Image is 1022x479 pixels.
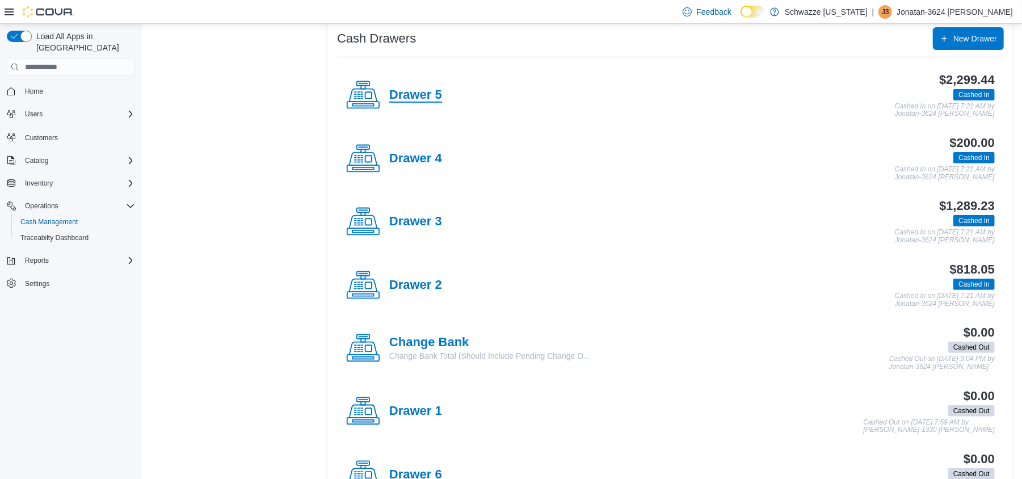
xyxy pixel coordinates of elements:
p: Cashed In on [DATE] 7:21 AM by Jonatan-3624 [PERSON_NAME] [895,103,995,118]
div: Jonatan-3624 Vega [878,5,892,19]
button: Home [2,83,140,99]
span: New Drawer [953,33,997,44]
span: Catalog [25,156,48,165]
button: Inventory [20,177,57,190]
span: Cash Management [20,217,78,226]
span: J3 [882,5,889,19]
span: Operations [20,199,135,213]
span: Cashed In [953,89,995,100]
a: Settings [20,277,54,291]
span: Reports [20,254,135,267]
button: Users [2,106,140,122]
input: Dark Mode [741,6,764,18]
p: | [872,5,874,19]
span: Cashed In [958,279,990,289]
span: Cashed Out [948,342,995,353]
p: Cashed Out on [DATE] 9:04 PM by Jonatan-3624 [PERSON_NAME] [889,355,995,371]
button: Cash Management [11,214,140,230]
span: Reports [25,256,49,265]
span: Cashed Out [948,405,995,417]
p: Change Bank Total (Should Include Pending Change O... [389,350,590,362]
h4: Change Bank [389,335,590,350]
span: Cashed In [958,153,990,163]
h4: Drawer 5 [389,88,442,103]
h3: $818.05 [950,263,995,276]
button: Users [20,107,47,121]
h3: Cash Drawers [337,32,416,45]
span: Cashed In [953,279,995,290]
span: Cashed In [953,215,995,226]
button: Customers [2,129,140,145]
h4: Drawer 3 [389,215,442,229]
p: Jonatan-3624 [PERSON_NAME] [897,5,1013,19]
span: Cashed Out [953,406,990,416]
button: Operations [20,199,63,213]
span: Customers [20,130,135,144]
h3: $200.00 [950,136,995,150]
span: Traceabilty Dashboard [16,231,135,245]
p: Cashed Out on [DATE] 7:59 AM by [PERSON_NAME]-1330 [PERSON_NAME] [864,419,995,434]
span: Cashed In [958,90,990,100]
span: Catalog [20,154,135,167]
span: Cashed Out [953,342,990,352]
span: Home [25,87,43,96]
img: Cova [23,6,74,18]
span: Inventory [20,177,135,190]
p: Schwazze [US_STATE] [785,5,868,19]
a: Traceabilty Dashboard [16,231,93,245]
button: Operations [2,198,140,214]
span: Inventory [25,179,53,188]
button: Settings [2,275,140,292]
span: Cashed In [953,152,995,163]
span: Settings [25,279,49,288]
span: Operations [25,201,58,211]
button: Catalog [2,153,140,169]
h3: $0.00 [964,326,995,339]
h4: Drawer 4 [389,152,442,166]
a: Feedback [678,1,735,23]
span: Cash Management [16,215,135,229]
a: Home [20,85,48,98]
span: Customers [25,133,58,142]
h3: $1,289.23 [939,199,995,213]
h3: $0.00 [964,389,995,403]
button: Inventory [2,175,140,191]
button: Catalog [20,154,53,167]
p: Cashed In on [DATE] 7:21 AM by Jonatan-3624 [PERSON_NAME] [895,166,995,181]
span: Users [20,107,135,121]
button: New Drawer [933,27,1004,50]
span: Cashed Out [953,469,990,479]
button: Reports [2,253,140,268]
button: Reports [20,254,53,267]
p: Cashed In on [DATE] 7:21 AM by Jonatan-3624 [PERSON_NAME] [895,292,995,308]
span: Load All Apps in [GEOGRAPHIC_DATA] [32,31,135,53]
button: Traceabilty Dashboard [11,230,140,246]
span: Settings [20,276,135,291]
span: Traceabilty Dashboard [20,233,89,242]
span: Users [25,110,43,119]
nav: Complex example [7,78,135,321]
p: Cashed In on [DATE] 7:21 AM by Jonatan-3624 [PERSON_NAME] [895,229,995,244]
h3: $0.00 [964,452,995,466]
a: Cash Management [16,215,82,229]
span: Feedback [696,6,731,18]
h4: Drawer 2 [389,278,442,293]
h3: $2,299.44 [939,73,995,87]
span: Home [20,84,135,98]
span: Cashed In [958,216,990,226]
a: Customers [20,131,62,145]
h4: Drawer 1 [389,404,442,419]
